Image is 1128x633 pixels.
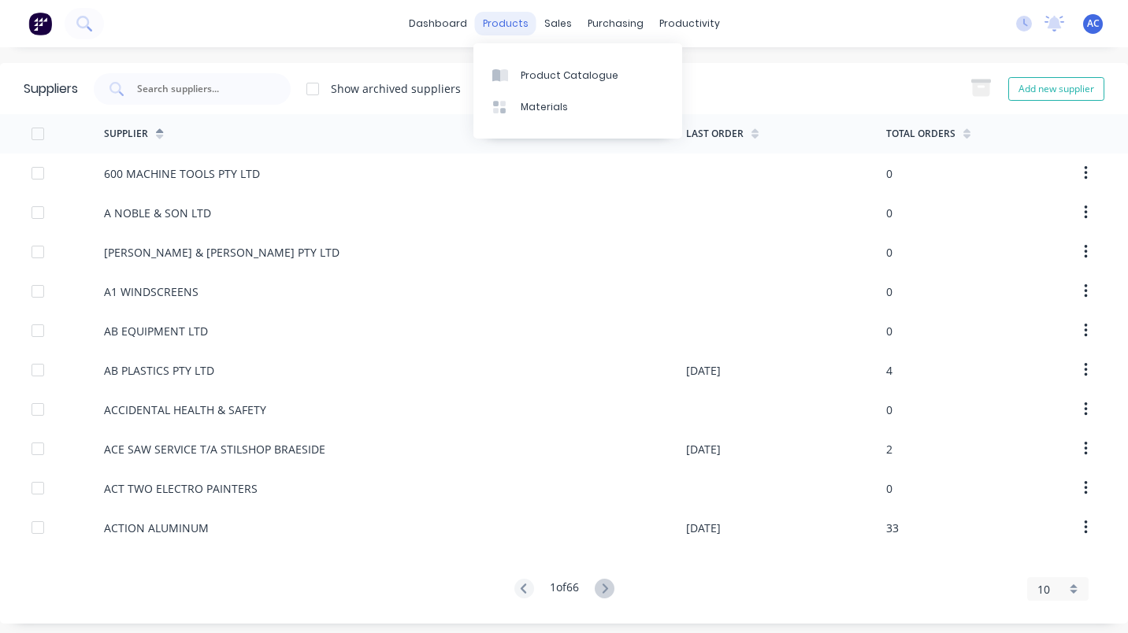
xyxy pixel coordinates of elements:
[886,402,892,418] div: 0
[886,362,892,379] div: 4
[331,80,461,97] div: Show archived suppliers
[886,480,892,497] div: 0
[104,127,148,141] div: Supplier
[886,244,892,261] div: 0
[886,165,892,182] div: 0
[1037,581,1050,598] span: 10
[104,323,208,339] div: AB EQUIPMENT LTD
[104,283,199,300] div: A1 WINDSCREENS
[104,362,214,379] div: AB PLASTICS PTY LTD
[104,244,340,261] div: [PERSON_NAME] & [PERSON_NAME] PTY LTD
[1008,77,1104,101] button: Add new supplier
[686,441,721,457] div: [DATE]
[651,12,728,35] div: productivity
[886,520,899,536] div: 33
[686,362,721,379] div: [DATE]
[886,441,892,457] div: 2
[886,205,892,221] div: 0
[104,480,258,497] div: ACT TWO ELECTRO PAINTERS
[473,59,682,91] a: Product Catalogue
[886,127,955,141] div: Total Orders
[886,283,892,300] div: 0
[135,81,266,97] input: Search suppliers...
[104,205,211,221] div: A NOBLE & SON LTD
[24,80,78,98] div: Suppliers
[1087,17,1100,31] span: AC
[536,12,580,35] div: sales
[550,579,579,600] div: 1 of 66
[580,12,651,35] div: purchasing
[521,100,568,114] div: Materials
[475,12,536,35] div: products
[104,402,266,418] div: ACCIDENTAL HEALTH & SAFETY
[521,68,618,83] div: Product Catalogue
[28,12,52,35] img: Factory
[886,323,892,339] div: 0
[686,127,744,141] div: Last Order
[104,520,209,536] div: ACTION ALUMINUM
[104,441,325,457] div: ACE SAW SERVICE T/A STILSHOP BRAESIDE
[686,520,721,536] div: [DATE]
[104,165,260,182] div: 600 MACHINE TOOLS PTY LTD
[473,91,682,123] a: Materials
[401,12,475,35] a: dashboard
